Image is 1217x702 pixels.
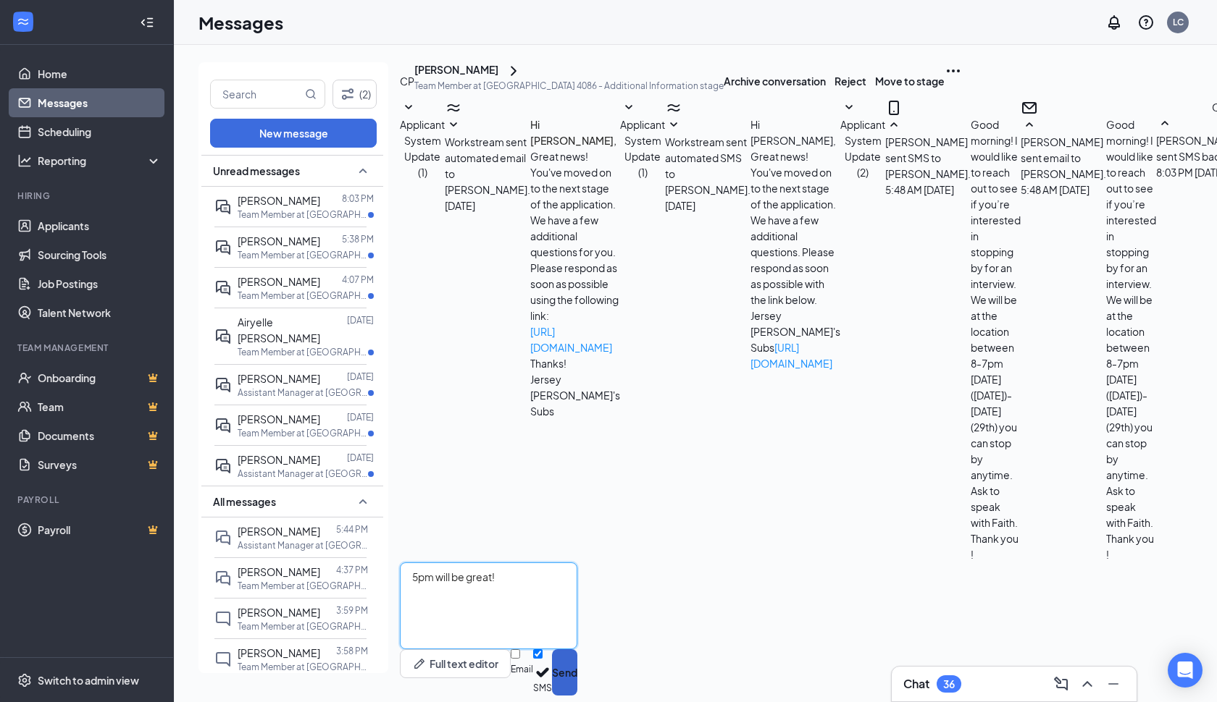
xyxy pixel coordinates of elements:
[210,119,377,148] button: New message
[505,62,522,80] svg: ChevronRight
[38,153,162,168] div: Reporting
[750,341,832,370] a: [URL][DOMAIN_NAME]
[238,620,368,633] p: Team Member at [GEOGRAPHIC_DATA]
[140,15,154,30] svg: Collapse
[342,274,374,286] p: 4:07 PM
[885,135,971,180] span: [PERSON_NAME] sent SMS to [PERSON_NAME].
[238,194,320,207] span: [PERSON_NAME]
[38,240,162,269] a: Sourcing Tools
[347,411,374,423] p: [DATE]
[238,468,368,480] p: Assistant Manager at [GEOGRAPHIC_DATA]
[238,646,320,659] span: [PERSON_NAME]
[445,198,475,213] span: [DATE]
[445,135,530,196] span: Workstream sent automated email to [PERSON_NAME].
[336,645,368,657] p: 3:58 PM
[400,99,445,180] button: SmallChevronDownApplicant System Update (1)
[885,182,954,198] span: [DATE] 5:48 AM
[238,372,320,385] span: [PERSON_NAME]
[835,62,866,99] button: Reject
[750,118,840,370] span: Hi [PERSON_NAME], Great news! You've moved on to the next stage of the application. We have a few...
[214,529,232,546] svg: DoubleChat
[943,678,955,690] div: 36
[198,10,283,35] h1: Messages
[511,663,533,677] div: Email
[1053,675,1070,693] svg: ComposeMessage
[552,649,577,695] button: Send
[400,73,414,89] div: CP
[885,99,903,117] svg: MobileSms
[903,676,929,692] h3: Chat
[875,62,945,99] button: Move to stage
[38,88,162,117] a: Messages
[414,62,498,80] div: [PERSON_NAME]
[238,208,368,221] p: Team Member at [GEOGRAPHIC_DATA]
[445,117,462,134] svg: SmallChevronDown
[1079,675,1096,693] svg: ChevronUp
[530,355,620,371] p: Thanks!
[238,525,320,538] span: [PERSON_NAME]
[840,118,885,179] span: Applicant System Update (2)
[400,562,577,649] textarea: 5pm will be great!
[400,99,417,117] svg: SmallChevronDown
[530,148,620,212] p: Great news! You've moved on to the next stage of the application.
[412,656,427,671] svg: Pen
[336,564,368,576] p: 4:37 PM
[17,153,32,168] svg: Analysis
[1137,14,1155,31] svg: QuestionInfo
[1021,135,1106,180] span: [PERSON_NAME] sent email to [PERSON_NAME].
[1106,118,1156,561] span: Good morning! I would like to reach out to see if you’re interested in stopping by for an intervi...
[354,493,372,510] svg: SmallChevronUp
[336,523,368,536] p: 5:44 PM
[342,193,374,205] p: 8:03 PM
[347,371,374,383] p: [DATE]
[620,99,665,180] button: SmallChevronDownApplicant System Update (1)
[214,279,232,297] svg: ActiveDoubleChat
[665,198,695,213] span: [DATE]
[17,494,159,506] div: Payroll
[238,249,368,261] p: Team Member at [GEOGRAPHIC_DATA]
[38,59,162,88] a: Home
[400,118,445,179] span: Applicant System Update (1)
[347,452,374,464] p: [DATE]
[238,346,368,358] p: Team Member at [GEOGRAPHIC_DATA]
[530,117,620,148] h4: Hi [PERSON_NAME],
[38,211,162,240] a: Applicants
[238,606,320,619] span: [PERSON_NAME]
[665,135,750,196] span: Workstream sent automated SMS to [PERSON_NAME].
[214,570,232,587] svg: DoubleChat
[530,325,612,354] a: [URL][DOMAIN_NAME]
[213,494,276,509] span: All messages
[38,515,162,544] a: PayrollCrown
[445,99,462,117] svg: WorkstreamLogo
[1105,14,1123,31] svg: Notifications
[238,565,320,578] span: [PERSON_NAME]
[665,99,682,117] svg: WorkstreamLogo
[533,649,543,659] input: SMS
[305,88,317,100] svg: MagnifyingGlass
[17,673,32,688] svg: Settings
[238,661,368,673] p: Team Member at [GEOGRAPHIC_DATA]
[214,651,232,668] svg: ChatInactive
[511,649,520,659] input: Email
[620,118,665,179] span: Applicant System Update (1)
[1050,672,1073,695] button: ComposeMessage
[17,342,159,354] div: Team Management
[214,239,232,256] svg: ActiveDoubleChat
[945,62,962,80] svg: Ellipses
[885,117,903,134] svg: SmallChevronUp
[214,457,232,475] svg: ActiveDoubleChat
[38,363,162,392] a: OnboardingCrown
[38,269,162,298] a: Job Postings
[347,314,374,326] p: [DATE]
[214,417,232,434] svg: ActiveDoubleChat
[1105,675,1122,693] svg: Minimize
[238,289,368,302] p: Team Member at [GEOGRAPHIC_DATA]
[238,580,368,592] p: Team Member at [GEOGRAPHIC_DATA]
[342,233,374,245] p: 5:38 PM
[1156,115,1174,132] svg: SmallChevronUp
[238,453,320,466] span: [PERSON_NAME]
[213,164,300,178] span: Unread messages
[38,392,162,421] a: TeamCrown
[238,386,368,399] p: Assistant Manager at [GEOGRAPHIC_DATA]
